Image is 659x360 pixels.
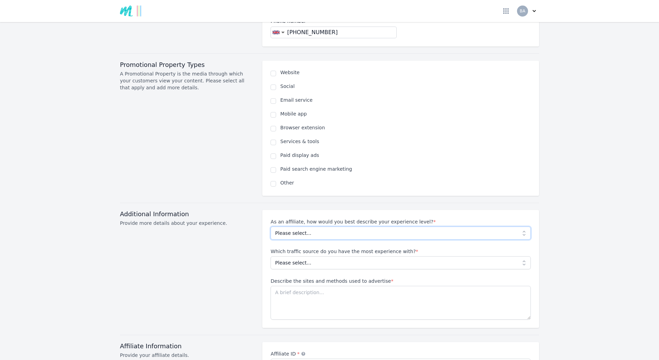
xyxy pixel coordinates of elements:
label: Which traffic source do you have the most experience with? [271,248,531,255]
label: Email service [280,97,531,103]
span: ▼ [281,31,285,34]
p: Provide more details about your experience. [120,220,254,227]
label: Mobile app [280,110,531,117]
h3: Affiliate Information [120,342,254,350]
h3: Additional Information [120,210,254,218]
label: Website [280,69,531,76]
label: Describe the sites and methods used to advertise [271,278,531,284]
label: Browser extension [280,124,531,131]
h3: Promotional Property Types [120,61,254,69]
input: Enter a phone number [285,28,396,37]
label: Paid search engine marketing [280,166,531,172]
label: Other [280,179,531,186]
p: A Promotional Property is the media through which your customers view your content. Please select... [120,70,254,91]
label: As an affiliate, how would you best describe your experience level? [271,218,531,225]
label: Affiliate ID [271,350,531,357]
label: Services & tools [280,138,531,145]
p: Provide your affiliate details. [120,352,254,359]
label: Social [280,83,531,90]
label: Paid display ads [280,152,531,159]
